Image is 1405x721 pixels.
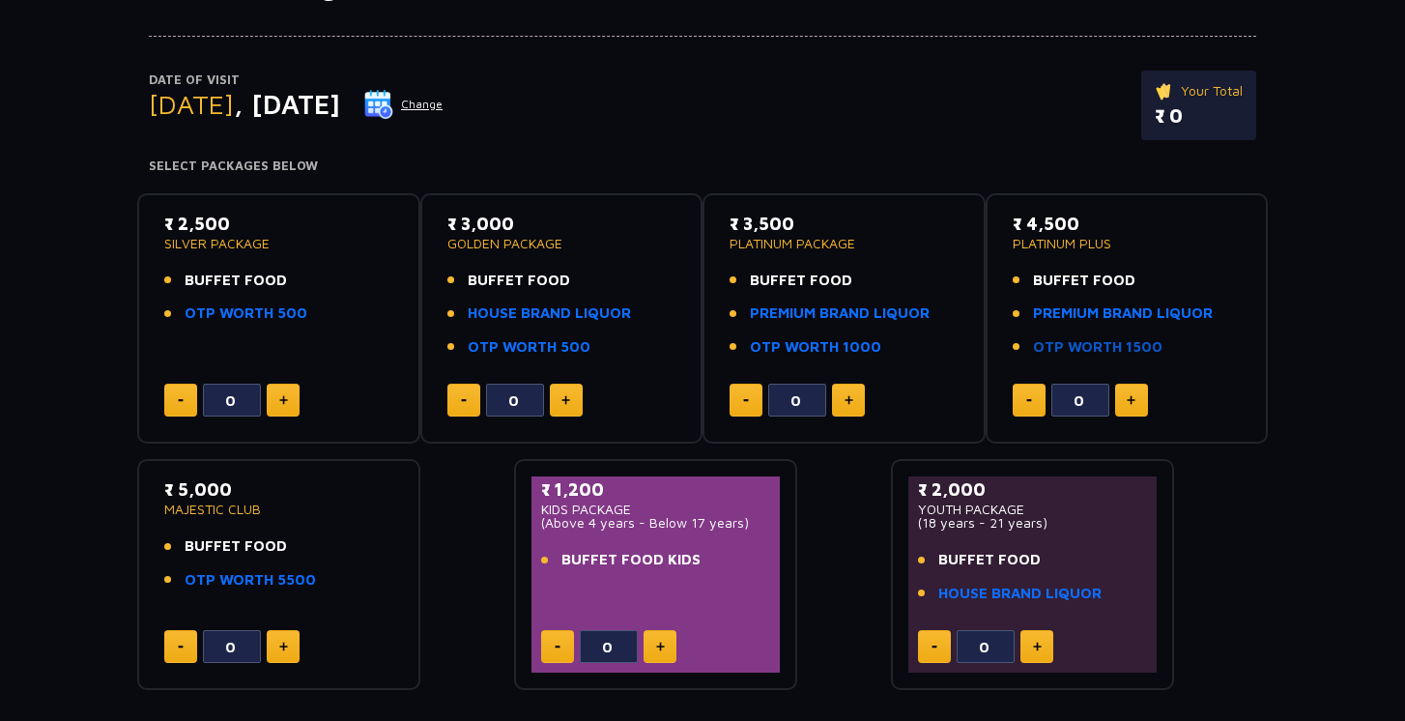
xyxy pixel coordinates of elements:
[1155,80,1175,101] img: ticket
[1155,101,1243,130] p: ₹ 0
[541,476,770,503] p: ₹ 1,200
[234,88,340,120] span: , [DATE]
[750,303,930,325] a: PREMIUM BRAND LIQUOR
[918,516,1147,530] p: (18 years - 21 years)
[149,88,234,120] span: [DATE]
[468,336,590,359] a: OTP WORTH 500
[185,535,287,558] span: BUFFET FOOD
[1155,80,1243,101] p: Your Total
[185,303,307,325] a: OTP WORTH 500
[541,516,770,530] p: (Above 4 years - Below 17 years)
[730,211,959,237] p: ₹ 3,500
[1026,399,1032,402] img: minus
[447,211,676,237] p: ₹ 3,000
[1013,211,1242,237] p: ₹ 4,500
[656,642,665,651] img: plus
[918,476,1147,503] p: ₹ 2,000
[164,476,393,503] p: ₹ 5,000
[932,646,937,649] img: minus
[468,270,570,292] span: BUFFET FOOD
[750,270,852,292] span: BUFFET FOOD
[1033,336,1162,359] a: OTP WORTH 1500
[938,583,1102,605] a: HOUSE BRAND LIQUOR
[363,89,444,120] button: Change
[1033,303,1213,325] a: PREMIUM BRAND LIQUOR
[149,159,1256,174] h4: Select Packages Below
[164,237,393,250] p: SILVER PACKAGE
[185,569,316,591] a: OTP WORTH 5500
[938,549,1041,571] span: BUFFET FOOD
[541,503,770,516] p: KIDS PACKAGE
[164,211,393,237] p: ₹ 2,500
[149,71,444,90] p: Date of Visit
[743,399,749,402] img: minus
[178,646,184,649] img: minus
[164,503,393,516] p: MAJESTIC CLUB
[468,303,631,325] a: HOUSE BRAND LIQUOR
[561,395,570,405] img: plus
[918,503,1147,516] p: YOUTH PACKAGE
[1033,270,1135,292] span: BUFFET FOOD
[1033,642,1042,651] img: plus
[461,399,467,402] img: minus
[845,395,853,405] img: plus
[447,237,676,250] p: GOLDEN PACKAGE
[730,237,959,250] p: PLATINUM PACKAGE
[750,336,881,359] a: OTP WORTH 1000
[178,399,184,402] img: minus
[279,395,288,405] img: plus
[185,270,287,292] span: BUFFET FOOD
[555,646,560,649] img: minus
[561,549,701,571] span: BUFFET FOOD KIDS
[279,642,288,651] img: plus
[1127,395,1135,405] img: plus
[1013,237,1242,250] p: PLATINUM PLUS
